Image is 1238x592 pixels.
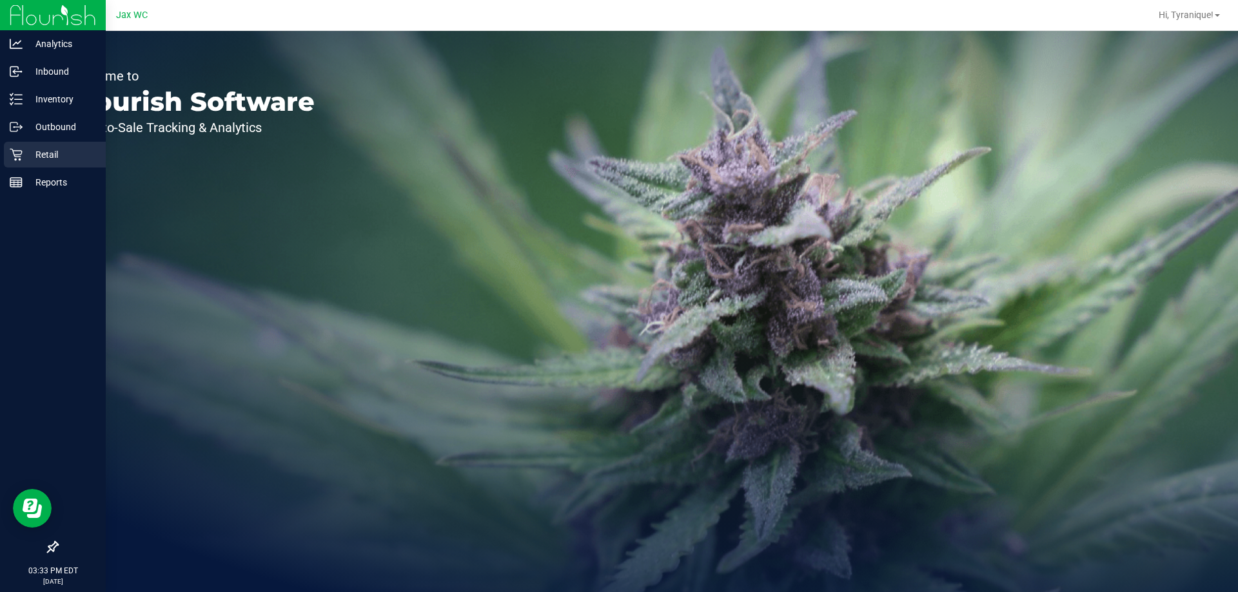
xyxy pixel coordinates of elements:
[10,93,23,106] inline-svg: Inventory
[6,565,100,577] p: 03:33 PM EDT
[10,65,23,78] inline-svg: Inbound
[70,121,315,134] p: Seed-to-Sale Tracking & Analytics
[116,10,148,21] span: Jax WC
[23,64,100,79] p: Inbound
[70,89,315,115] p: Flourish Software
[23,147,100,162] p: Retail
[23,36,100,52] p: Analytics
[23,119,100,135] p: Outbound
[1159,10,1213,20] span: Hi, Tyranique!
[10,120,23,133] inline-svg: Outbound
[23,175,100,190] p: Reports
[10,176,23,189] inline-svg: Reports
[23,91,100,107] p: Inventory
[10,148,23,161] inline-svg: Retail
[10,37,23,50] inline-svg: Analytics
[6,577,100,586] p: [DATE]
[70,70,315,82] p: Welcome to
[13,489,52,528] iframe: Resource center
